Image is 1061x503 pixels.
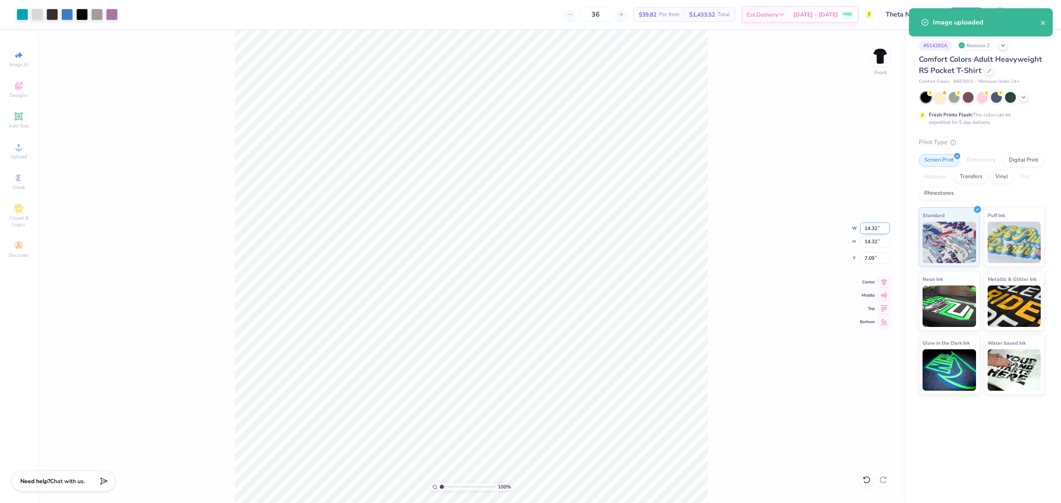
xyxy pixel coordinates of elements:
div: # 514292A [919,40,952,51]
span: # 6030CC [954,78,974,85]
div: Foil [1016,171,1035,183]
span: Add Text [9,123,29,129]
span: Decorate [9,252,29,259]
span: Chat with us. [50,477,85,485]
span: Est. Delivery [747,10,778,19]
span: Puff Ink [988,211,1005,220]
div: Vinyl [990,171,1013,183]
div: Screen Print [919,154,959,167]
span: Top [860,306,875,312]
span: Image AI [9,61,29,68]
span: Minimum Order: 24 + [978,78,1020,85]
span: Total [717,10,730,19]
span: Middle [860,293,875,298]
span: Greek [12,184,25,191]
span: Comfort Colors [919,78,950,85]
span: FREE [843,12,852,17]
div: Embroidery [962,154,1001,167]
img: Front [872,48,889,65]
span: Standard [923,211,945,220]
span: Designs [10,92,28,99]
span: Upload [10,153,27,160]
span: Center [860,279,875,285]
span: Neon Ink [923,275,943,283]
input: – – [579,7,612,22]
div: Applique [919,171,952,183]
span: Glow in the Dark Ink [923,339,970,347]
div: Transfers [954,171,988,183]
div: This color can be expedited for 5 day delivery. [929,111,1031,126]
div: Print Type [919,138,1044,147]
strong: Fresh Prints Flash: [929,111,973,118]
span: 100 % [498,483,511,491]
button: close [1040,17,1046,27]
img: Glow in the Dark Ink [923,349,976,391]
div: Digital Print [1003,154,1044,167]
span: Comfort Colors Adult Heavyweight RS Pocket T-Shirt [919,54,1042,75]
span: $39.82 [639,10,656,19]
strong: Need help? [20,477,50,485]
div: Rhinestones [919,187,959,200]
span: Per Item [659,10,679,19]
input: Untitled Design [879,6,940,23]
div: Image uploaded [933,17,1040,27]
span: [DATE] - [DATE] [793,10,838,19]
span: Clipart & logos [4,215,33,228]
div: Front [874,69,887,76]
img: Neon Ink [923,285,976,327]
span: Bottom [860,319,875,325]
span: Metallic & Glitter Ink [988,275,1037,283]
div: Revision 2 [956,40,994,51]
img: Water based Ink [988,349,1041,391]
span: Water based Ink [988,339,1026,347]
span: $1,433.52 [689,10,715,19]
img: Standard [923,222,976,263]
img: Puff Ink [988,222,1041,263]
img: Metallic & Glitter Ink [988,285,1041,327]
